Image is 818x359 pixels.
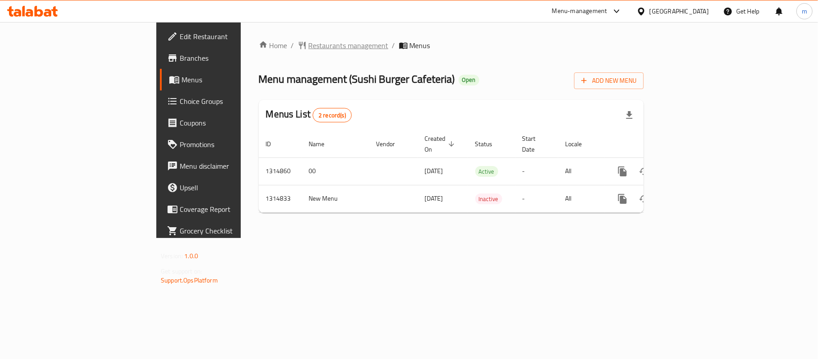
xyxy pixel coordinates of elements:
[410,40,430,51] span: Menus
[612,188,633,210] button: more
[633,188,655,210] button: Change Status
[160,26,293,47] a: Edit Restaurant
[181,74,286,85] span: Menus
[180,225,286,236] span: Grocery Checklist
[302,185,369,212] td: New Menu
[313,111,351,120] span: 2 record(s)
[392,40,395,51] li: /
[459,75,479,85] div: Open
[160,177,293,198] a: Upsell
[259,130,705,213] table: enhanced table
[376,139,407,149] span: Vendor
[475,193,502,204] div: Inactive
[266,139,283,149] span: ID
[558,157,605,185] td: All
[180,182,286,193] span: Upsell
[425,165,443,177] span: [DATE]
[475,166,498,177] span: Active
[515,185,558,212] td: -
[425,193,443,204] span: [DATE]
[266,108,352,122] h2: Menus List
[180,96,286,107] span: Choice Groups
[160,134,293,155] a: Promotions
[459,76,479,84] span: Open
[298,40,389,51] a: Restaurants management
[160,69,293,90] a: Menus
[161,250,183,262] span: Version:
[160,155,293,177] a: Menu disclaimer
[802,6,807,16] span: m
[160,220,293,242] a: Grocery Checklist
[180,53,286,63] span: Branches
[425,133,457,155] span: Created On
[184,250,198,262] span: 1.0.0
[566,139,594,149] span: Locale
[161,265,202,277] span: Get support on:
[259,69,455,89] span: Menu management ( Sushi Burger Cafeteria )
[633,161,655,182] button: Change Status
[515,157,558,185] td: -
[581,75,637,86] span: Add New Menu
[180,31,286,42] span: Edit Restaurant
[522,133,548,155] span: Start Date
[574,72,644,89] button: Add New Menu
[475,194,502,204] span: Inactive
[160,90,293,112] a: Choice Groups
[180,204,286,215] span: Coverage Report
[558,185,605,212] td: All
[180,117,286,128] span: Coupons
[612,161,633,182] button: more
[475,139,504,149] span: Status
[619,104,640,126] div: Export file
[309,139,336,149] span: Name
[650,6,709,16] div: [GEOGRAPHIC_DATA]
[259,40,644,51] nav: breadcrumb
[161,274,218,286] a: Support.OpsPlatform
[309,40,389,51] span: Restaurants management
[313,108,352,122] div: Total records count
[160,47,293,69] a: Branches
[180,139,286,150] span: Promotions
[605,130,705,158] th: Actions
[160,198,293,220] a: Coverage Report
[302,157,369,185] td: 00
[552,6,607,17] div: Menu-management
[160,112,293,134] a: Coupons
[180,161,286,171] span: Menu disclaimer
